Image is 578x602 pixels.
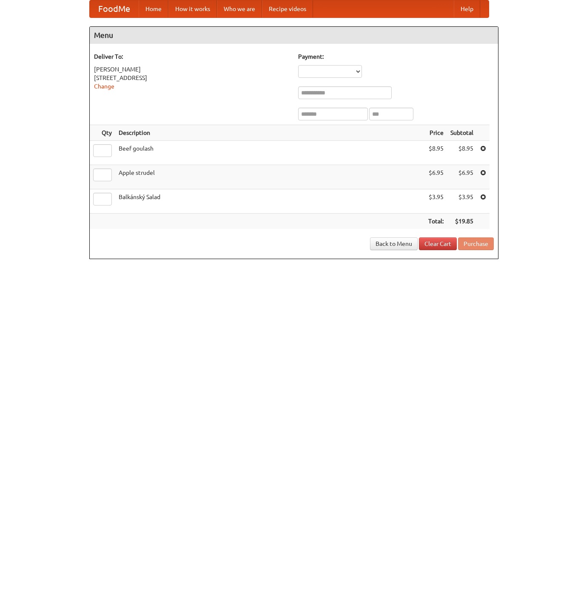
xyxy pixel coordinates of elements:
[447,189,477,214] td: $3.95
[115,141,425,165] td: Beef goulash
[94,83,114,90] a: Change
[90,125,115,141] th: Qty
[425,189,447,214] td: $3.95
[454,0,480,17] a: Help
[370,237,418,250] a: Back to Menu
[425,214,447,229] th: Total:
[90,27,498,44] h4: Menu
[419,237,457,250] a: Clear Cart
[425,141,447,165] td: $8.95
[447,214,477,229] th: $19.85
[298,52,494,61] h5: Payment:
[94,65,290,74] div: [PERSON_NAME]
[262,0,313,17] a: Recipe videos
[447,125,477,141] th: Subtotal
[425,165,447,189] td: $6.95
[115,165,425,189] td: Apple strudel
[217,0,262,17] a: Who we are
[447,165,477,189] td: $6.95
[168,0,217,17] a: How it works
[115,189,425,214] td: Balkánský Salad
[90,0,139,17] a: FoodMe
[115,125,425,141] th: Description
[425,125,447,141] th: Price
[458,237,494,250] button: Purchase
[94,52,290,61] h5: Deliver To:
[139,0,168,17] a: Home
[447,141,477,165] td: $8.95
[94,74,290,82] div: [STREET_ADDRESS]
